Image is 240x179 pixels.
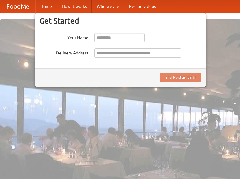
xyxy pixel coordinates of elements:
[39,48,88,56] label: Delivery Address
[124,0,161,13] a: Recipe videos
[92,0,124,13] a: Who we are
[57,0,92,13] a: How it works
[0,0,35,13] a: FoodMe
[35,0,57,13] a: Home
[39,16,201,25] h3: Get Started
[39,33,88,41] label: Your Name
[160,73,201,82] button: Find Restaurants!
